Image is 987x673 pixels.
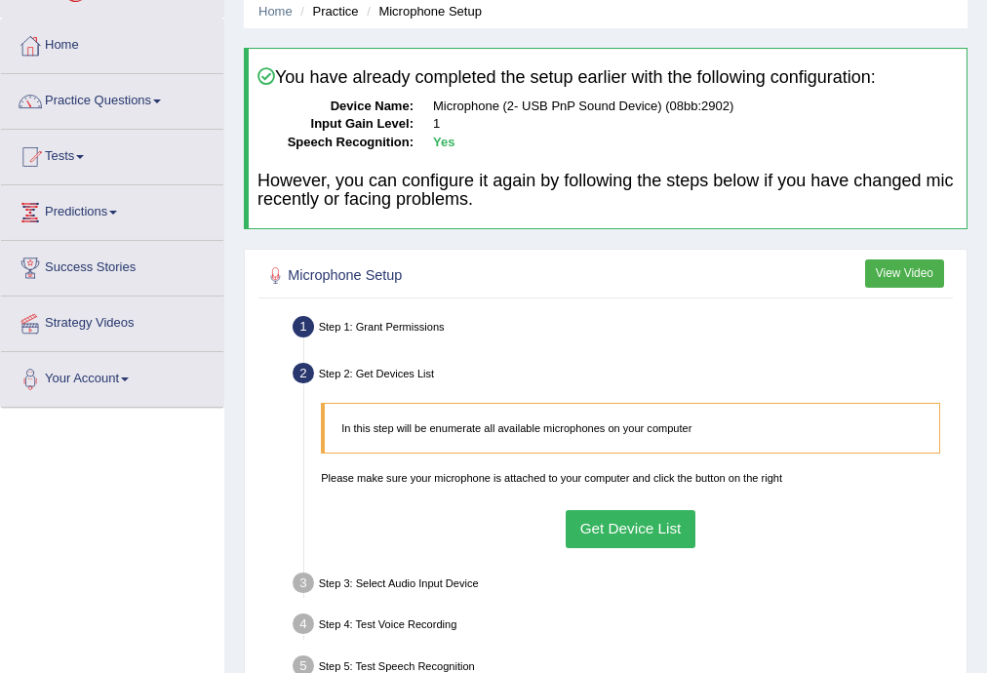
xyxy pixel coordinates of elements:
li: Practice [296,2,358,20]
dt: Input Gain Level: [257,115,414,134]
button: View Video [865,259,944,288]
h4: You have already completed the setup earlier with the following configuration: [257,67,958,88]
div: Step 1: Grant Permissions [286,311,960,347]
a: Strategy Videos [1,297,223,345]
a: Home [1,19,223,67]
dd: 1 [433,115,958,134]
a: Predictions [1,185,223,234]
a: Tests [1,130,223,178]
button: Get Device List [566,510,695,548]
h4: However, you can configure it again by following the steps below if you have changed mic recently... [257,172,958,211]
a: Home [258,4,293,19]
div: Step 3: Select Audio Input Device [286,568,960,604]
dt: Device Name: [257,98,414,116]
dt: Speech Recognition: [257,134,414,152]
dd: Microphone (2- USB PnP Sound Device) (08bb:2902) [433,98,958,116]
blockquote: In this step will be enumerate all available microphones on your computer [321,403,940,454]
li: Microphone Setup [362,2,482,20]
div: Step 2: Get Devices List [286,358,960,394]
a: Your Account [1,352,223,401]
h2: Microphone Setup [263,263,689,289]
b: Yes [433,135,454,149]
p: Please make sure your microphone is attached to your computer and click the button on the right [321,470,940,486]
a: Success Stories [1,241,223,290]
a: Practice Questions [1,74,223,123]
div: Step 4: Test Voice Recording [286,609,960,645]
